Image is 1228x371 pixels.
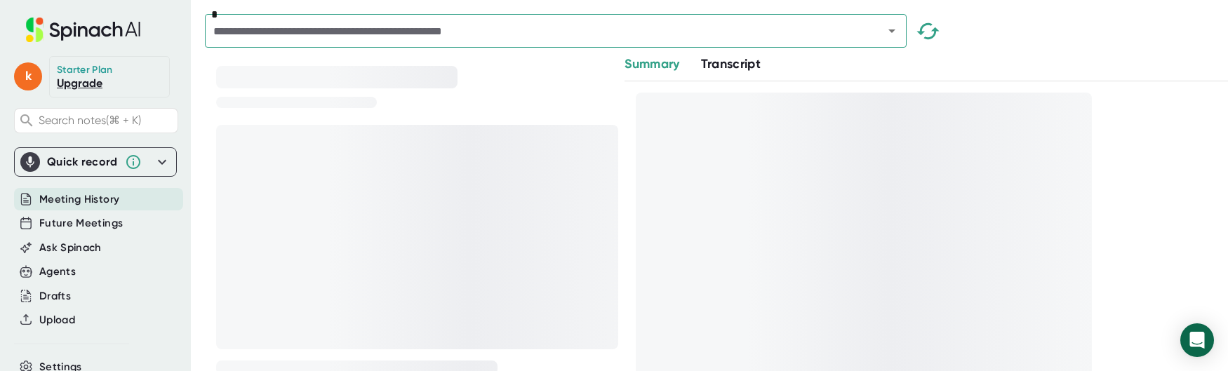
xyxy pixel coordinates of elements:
button: Upload [39,312,75,328]
span: Transcript [701,56,761,72]
div: Starter Plan [57,64,113,76]
div: Quick record [20,148,171,176]
div: Quick record [47,155,118,169]
div: Open Intercom Messenger [1180,323,1214,357]
button: Summary [625,55,679,74]
span: Search notes (⌘ + K) [39,114,141,127]
button: Drafts [39,288,71,304]
button: Meeting History [39,191,119,208]
button: Agents [39,264,76,280]
a: Upgrade [57,76,102,90]
span: k [14,62,42,90]
span: Summary [625,56,679,72]
button: Ask Spinach [39,240,102,256]
button: Transcript [701,55,761,74]
button: Open [882,21,902,41]
button: Future Meetings [39,215,123,231]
